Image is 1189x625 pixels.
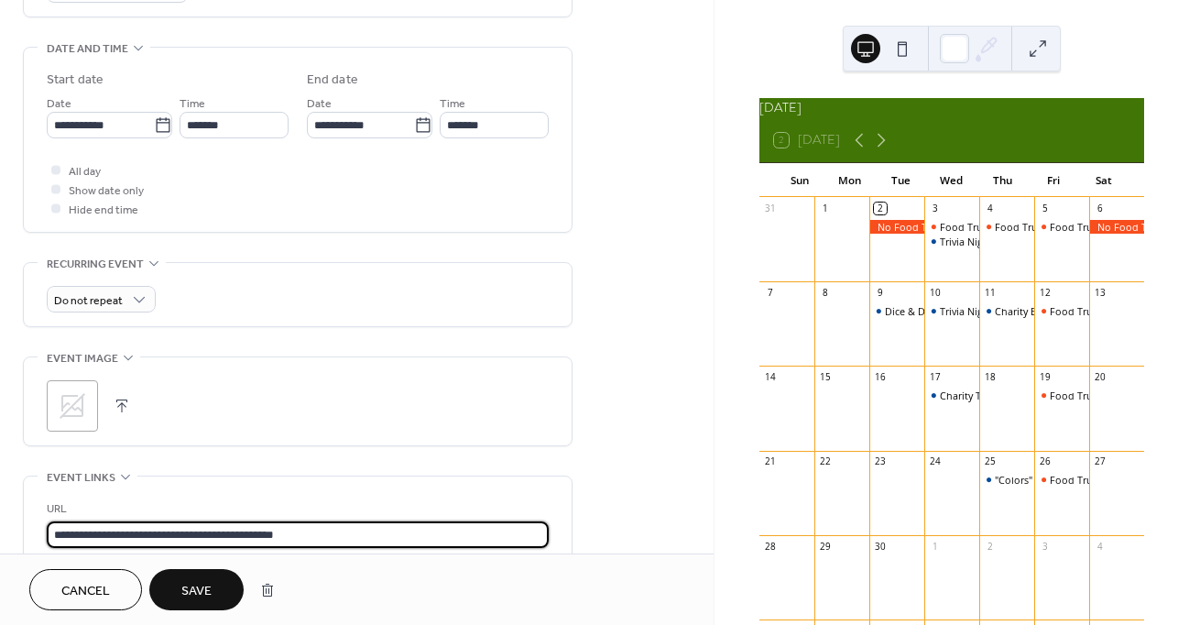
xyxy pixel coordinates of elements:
span: Show date only [69,181,144,201]
div: 31 [764,203,777,215]
div: Trivia Night [924,304,979,318]
div: Trivia Night [940,304,993,318]
div: Charity Bingo Night [995,304,1086,318]
div: Food Truck: Taino Roots [995,220,1110,234]
div: 25 [984,455,997,468]
div: Charity Trivia Night [940,389,1029,402]
div: Food Truck: Strega Nona's Oven [1034,304,1089,318]
span: Hide end time [69,201,138,220]
div: 29 [819,540,832,553]
div: No Food Truck [869,220,924,234]
span: Time [180,94,205,114]
div: 8 [819,287,832,300]
div: Thu [977,163,1028,198]
div: End date [307,71,358,90]
span: Save [181,582,212,601]
div: 22 [819,455,832,468]
div: 14 [764,371,777,384]
div: Trivia Night [940,235,993,248]
div: 21 [764,455,777,468]
div: "Colors" Music Bingo [995,473,1093,487]
span: Do not repeat [54,291,123,312]
div: 20 [1094,371,1107,384]
div: Food Truck: Monsta Lobsta [924,220,979,234]
div: Dice & Drafts: Bunco Night! [885,304,1013,318]
div: Fri [1028,163,1078,198]
div: 9 [874,287,887,300]
div: 28 [764,540,777,553]
div: 30 [874,540,887,553]
div: No Food Truck [1089,220,1144,234]
div: 19 [1039,371,1052,384]
div: Wed [926,163,976,198]
div: Dice & Drafts: Bunco Night! [869,304,924,318]
span: Time [440,94,465,114]
div: 7 [764,287,777,300]
div: 3 [1039,540,1052,553]
div: 3 [929,203,942,215]
div: 18 [984,371,997,384]
div: Food Truck: Strega Nona's Oven [1034,389,1089,402]
div: URL [47,499,545,519]
span: All day [69,162,101,181]
span: Event image [47,349,118,368]
div: 27 [1094,455,1107,468]
div: 10 [929,287,942,300]
div: Charity Bingo Night [979,304,1034,318]
div: Food Truck: Strega Nona's Oven [1034,220,1089,234]
div: 23 [874,455,887,468]
div: "Colors" Music Bingo [979,473,1034,487]
div: 6 [1094,203,1107,215]
div: [DATE] [759,98,1144,118]
div: Trivia Night [924,235,979,248]
div: Food Truck: Monsta Lobsta [940,220,1069,234]
div: Sun [774,163,824,198]
div: 4 [984,203,997,215]
div: ; [47,380,98,432]
div: 24 [929,455,942,468]
div: 17 [929,371,942,384]
div: 13 [1094,287,1107,300]
div: 12 [1039,287,1052,300]
div: 1 [929,540,942,553]
div: Mon [824,163,875,198]
div: 2 [874,203,887,215]
div: Food Truck: Strega Nona's Oven [1034,473,1089,487]
span: Date [47,94,71,114]
span: Cancel [61,582,110,601]
div: Start date [47,71,104,90]
div: 11 [984,287,997,300]
div: 15 [819,371,832,384]
div: 4 [1094,540,1107,553]
span: Recurring event [47,255,144,274]
div: 5 [1039,203,1052,215]
div: 16 [874,371,887,384]
span: Event links [47,468,115,488]
div: Charity Trivia Night [924,389,979,402]
div: Food Truck: Taino Roots [979,220,1034,234]
span: Date [307,94,332,114]
span: Date and time [47,39,128,59]
div: 2 [984,540,997,553]
div: Tue [876,163,926,198]
div: 1 [819,203,832,215]
div: Sat [1079,163,1129,198]
div: 26 [1039,455,1052,468]
button: Cancel [29,569,142,610]
button: Save [149,569,244,610]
